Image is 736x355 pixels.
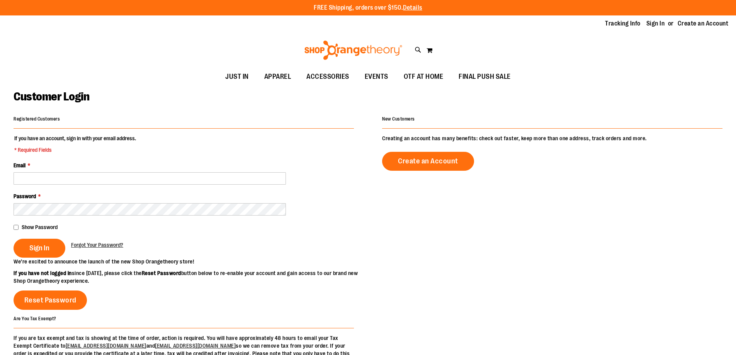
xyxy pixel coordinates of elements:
[14,316,56,321] strong: Are You Tax Exempt?
[303,41,403,60] img: Shop Orangetheory
[365,68,388,85] span: EVENTS
[218,68,257,86] a: JUST IN
[678,19,729,28] a: Create an Account
[14,239,65,258] button: Sign In
[71,242,123,248] span: Forgot Your Password?
[306,68,349,85] span: ACCESSORIES
[357,68,396,86] a: EVENTS
[382,134,722,142] p: Creating an account has many benefits: check out faster, keep more than one address, track orders...
[14,270,72,276] strong: If you have not logged in
[71,241,123,249] a: Forgot Your Password?
[14,116,60,122] strong: Registered Customers
[257,68,299,86] a: APPAREL
[403,4,422,11] a: Details
[605,19,641,28] a: Tracking Info
[14,258,368,265] p: We’re excited to announce the launch of the new Shop Orangetheory store!
[382,116,415,122] strong: New Customers
[459,68,511,85] span: FINAL PUSH SALE
[14,193,36,199] span: Password
[14,162,25,168] span: Email
[142,270,181,276] strong: Reset Password
[398,157,458,165] span: Create an Account
[155,343,236,349] a: [EMAIL_ADDRESS][DOMAIN_NAME]
[14,146,136,154] span: * Required Fields
[225,68,249,85] span: JUST IN
[22,224,58,230] span: Show Password
[14,90,89,103] span: Customer Login
[404,68,444,85] span: OTF AT HOME
[14,290,87,310] a: Reset Password
[24,296,76,304] span: Reset Password
[264,68,291,85] span: APPAREL
[646,19,665,28] a: Sign In
[29,244,49,252] span: Sign In
[299,68,357,86] a: ACCESSORIES
[382,152,474,171] a: Create an Account
[396,68,451,86] a: OTF AT HOME
[451,68,518,86] a: FINAL PUSH SALE
[66,343,146,349] a: [EMAIL_ADDRESS][DOMAIN_NAME]
[14,134,137,154] legend: If you have an account, sign in with your email address.
[14,269,368,285] p: since [DATE], please click the button below to re-enable your account and gain access to our bran...
[314,3,422,12] p: FREE Shipping, orders over $150.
